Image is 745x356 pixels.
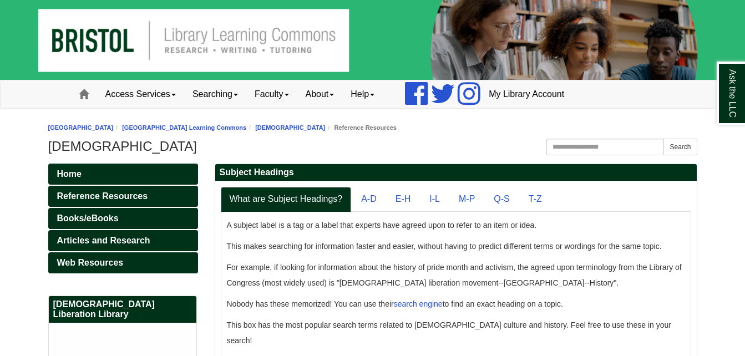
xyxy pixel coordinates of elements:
[325,123,397,133] li: Reference Resources
[227,242,662,251] span: This makes searching for information faster and easier, without having to predict different terms...
[663,139,697,155] button: Search
[57,169,82,179] span: Home
[48,124,114,131] a: [GEOGRAPHIC_DATA]
[297,80,343,108] a: About
[520,187,551,212] a: T-Z
[227,263,682,287] span: For example, if looking for information about the history of pride month and activism, the agreed...
[387,187,420,212] a: E-H
[215,164,697,181] h2: Subject Headings
[48,123,697,133] nav: breadcrumb
[49,296,196,323] h2: [DEMOGRAPHIC_DATA] Liberation Library
[394,299,443,308] a: search engine
[227,321,671,345] span: This box has the most popular search terms related to [DEMOGRAPHIC_DATA] culture and history. Fee...
[48,186,198,207] a: Reference Resources
[255,124,325,131] a: [DEMOGRAPHIC_DATA]
[420,187,449,212] a: I-L
[480,80,572,108] a: My Library Account
[48,252,198,273] a: Web Resources
[48,208,198,229] a: Books/eBooks
[48,230,198,251] a: Articles and Research
[184,80,246,108] a: Searching
[48,139,697,154] h1: [DEMOGRAPHIC_DATA]
[342,80,383,108] a: Help
[57,213,119,223] span: Books/eBooks
[97,80,184,108] a: Access Services
[57,236,150,245] span: Articles and Research
[227,221,537,230] span: A subject label is a tag or a label that experts have agreed upon to refer to an item or idea.
[450,187,484,212] a: M-P
[485,187,518,212] a: Q-S
[352,187,386,212] a: A-D
[57,258,124,267] span: Web Resources
[57,191,148,201] span: Reference Resources
[48,164,198,185] a: Home
[122,124,246,131] a: [GEOGRAPHIC_DATA] Learning Commons
[227,299,563,308] span: Nobody has these memorized! You can use their to find an exact heading on a topic.
[246,80,297,108] a: Faculty
[221,187,352,212] a: What are Subject Headings?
